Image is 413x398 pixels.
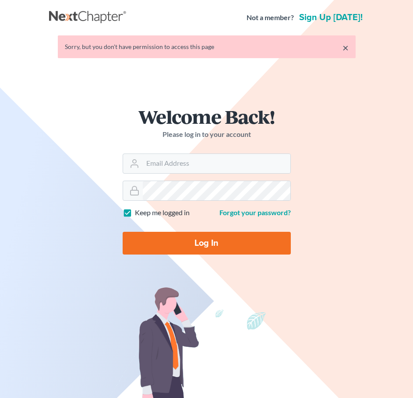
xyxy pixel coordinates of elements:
[143,154,290,173] input: Email Address
[65,42,349,51] div: Sorry, but you don't have permission to access this page
[123,232,291,255] input: Log In
[219,208,291,216] a: Forgot your password?
[135,208,190,218] label: Keep me logged in
[342,42,349,53] a: ×
[123,129,291,140] p: Please log in to your account
[297,13,364,22] a: Sign up [DATE]!
[247,13,294,23] strong: Not a member?
[123,107,291,126] h1: Welcome Back!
